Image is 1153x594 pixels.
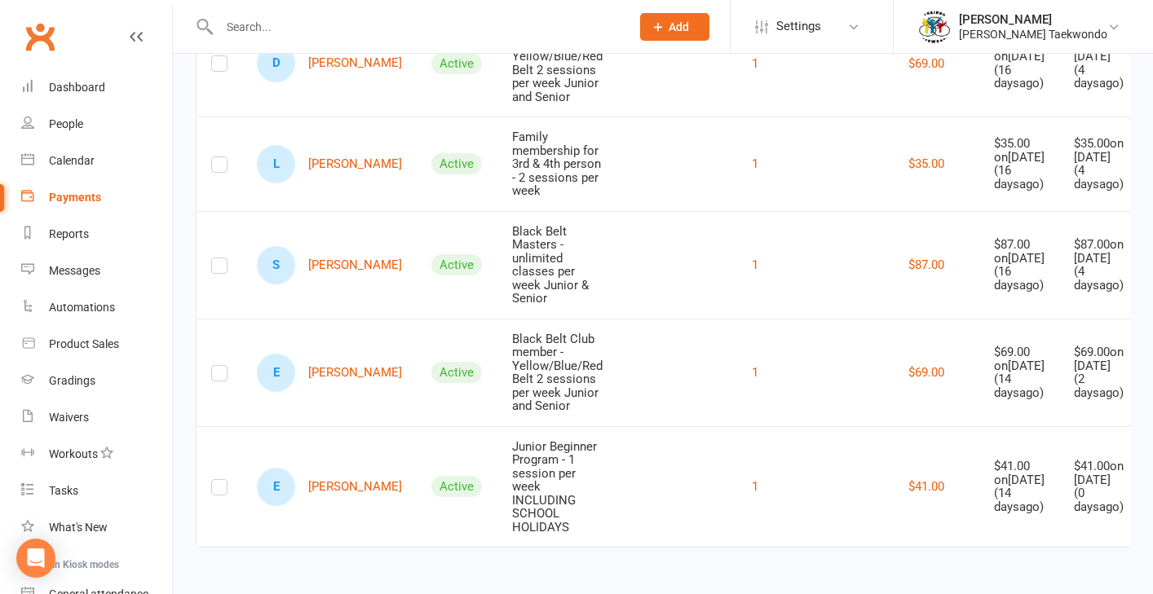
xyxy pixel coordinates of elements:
div: Messages [49,264,100,277]
div: Black Belt Club member - Yellow/Blue/Red Belt 2 sessions per week Junior and Senior [512,332,603,413]
div: Product Sales [49,337,119,350]
a: E[PERSON_NAME] [257,468,402,506]
a: Waivers [21,399,172,436]
button: Add [640,13,709,41]
span: Settings [776,8,821,45]
a: Payments [21,179,172,216]
div: [PERSON_NAME] [959,12,1107,27]
button: $69.00 [908,363,944,382]
div: Active [431,476,482,497]
div: Shae Binks [257,246,295,284]
button: 1 [752,363,758,382]
div: Gradings [49,374,95,387]
div: $41.00 on [DATE] [994,460,1045,486]
button: $87.00 [908,255,944,275]
div: ( 14 days ago) [994,486,1045,513]
input: Search... [214,15,619,38]
a: Workouts [21,436,172,473]
div: Black Belt Club member - Yellow/Blue/Red Belt 2 sessions per week Junior and Senior [512,23,603,103]
a: Product Sales [21,326,172,363]
div: ( 0 days ago) [1074,486,1124,513]
div: Open Intercom Messenger [16,539,55,578]
div: Active [431,362,482,383]
div: Active [431,254,482,275]
div: Black Belt Masters - unlimited classes per week Junior & Senior [512,225,603,306]
img: thumb_image1638236014.png [918,11,951,43]
div: $69.00 on [DATE] [1074,345,1124,372]
div: What's New [49,521,108,534]
div: ( 14 days ago) [994,372,1045,399]
button: 1 [752,54,758,73]
a: Calendar [21,143,172,179]
div: Waivers [49,411,89,424]
button: 1 [752,154,758,174]
button: $41.00 [908,477,944,496]
a: D[PERSON_NAME] [257,44,402,82]
div: ( 4 days ago) [1074,265,1124,292]
span: Add [669,20,689,33]
div: $69.00 on [DATE] [994,345,1045,372]
div: ( 4 days ago) [1074,64,1124,90]
div: $41.00 on [DATE] [1074,460,1124,486]
div: ( 2 days ago) [1074,372,1124,399]
div: [PERSON_NAME] Taekwondo [959,27,1107,42]
div: Emma Impey [257,354,295,392]
div: Active [431,53,482,74]
div: Automations [49,301,115,314]
div: Reports [49,227,89,240]
div: Tasks [49,484,78,497]
div: Family membership for 3rd & 4th person - 2 sessions per week [512,130,603,198]
div: $87.00 on [DATE] [1074,238,1124,265]
a: Reports [21,216,172,253]
div: Workouts [49,447,98,460]
div: $35.00 on [DATE] [1074,137,1124,164]
div: $69.00 on [DATE] [1074,37,1124,64]
a: Messages [21,253,172,289]
button: 1 [752,255,758,275]
div: Dashboard [49,81,105,94]
button: $69.00 [908,54,944,73]
div: ( 16 days ago) [994,164,1045,191]
a: E[PERSON_NAME] [257,354,402,392]
a: S[PERSON_NAME] [257,246,402,284]
a: Tasks [21,473,172,509]
div: Calendar [49,154,95,167]
div: ( 4 days ago) [1074,164,1124,191]
div: $35.00 on [DATE] [994,137,1045,164]
a: What's New [21,509,172,546]
div: $87.00 on [DATE] [994,238,1045,265]
button: 1 [752,477,758,496]
a: Clubworx [20,16,60,57]
button: $35.00 [908,154,944,174]
div: Dean Binks [257,44,295,82]
div: Payments [49,191,101,204]
div: Elijah McTavish [257,468,295,506]
a: Dashboard [21,69,172,106]
div: Junior Beginner Program - 1 session per week INCLUDING SCHOOL HOLIDAYS [512,440,603,535]
div: ( 16 days ago) [994,265,1045,292]
div: Lukas Binks [257,145,295,183]
div: People [49,117,83,130]
a: L[PERSON_NAME] [257,145,402,183]
a: Gradings [21,363,172,399]
a: Automations [21,289,172,326]
div: Active [431,153,482,174]
div: ( 16 days ago) [994,64,1045,90]
div: $69.00 on [DATE] [994,37,1045,64]
a: People [21,106,172,143]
